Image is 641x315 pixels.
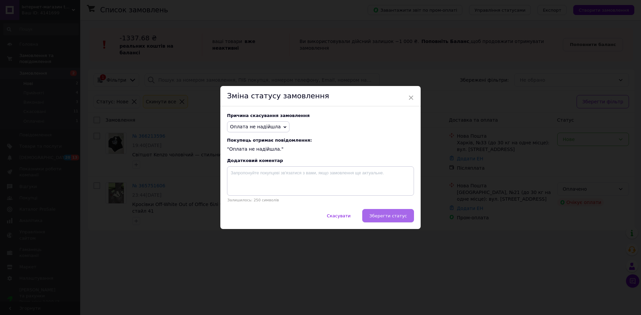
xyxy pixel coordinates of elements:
[227,138,414,153] div: "Оплата не надійшла."
[227,138,414,143] span: Покупець отримає повідомлення:
[227,158,414,163] div: Додатковий коментар
[220,86,421,106] div: Зміна статусу замовлення
[320,209,358,222] button: Скасувати
[369,213,407,218] span: Зберегти статус
[230,124,281,129] span: Оплата не надійшла
[408,92,414,103] span: ×
[362,209,414,222] button: Зберегти статус
[227,113,414,118] div: Причина скасування замовлення
[227,198,414,202] p: Залишилось: 250 символів
[327,213,351,218] span: Скасувати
